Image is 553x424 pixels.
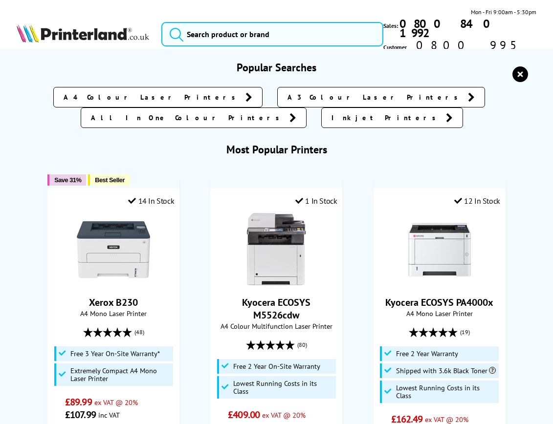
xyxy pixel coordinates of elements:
[53,87,263,107] a: A4 Colour Laser Printers
[88,174,130,186] button: Best Seller
[94,398,138,407] span: ex VAT @ 20%
[70,367,171,382] span: Extremely Compact A4 Mono Laser Printer
[415,41,536,59] span: 0800 995 1992
[332,113,441,123] span: Inkjet Printers
[396,367,496,375] span: Shipped with 3.6k Black Toner
[91,113,285,123] span: All In One Colour Printers
[65,396,92,408] span: £89.99
[228,408,260,421] span: £409.00
[240,213,313,286] img: Kyocera ECOSYS M5526cdw
[454,196,500,206] div: 12 In Stock
[403,278,476,288] a: Kyocera ECOSYS PA4000x
[53,309,174,318] span: A4 Mono Laser Printer
[398,19,536,38] a: 0800 840 1992
[161,22,383,46] input: Search product or brand
[385,296,493,309] a: Kyocera ECOSYS PA4000x
[379,309,500,318] span: A4 Mono Laser Printer
[17,143,536,156] h3: Most Popular Printers
[65,408,96,421] span: £107.99
[240,278,313,288] a: Kyocera ECOSYS M5526cdw
[128,196,174,206] div: 14 In Stock
[77,278,150,288] a: Xerox B230
[383,41,536,61] span: Customer Service:
[64,92,241,102] span: A4 Colour Laser Printers
[98,410,120,420] span: inc VAT
[425,415,468,424] span: ex VAT @ 20%
[396,350,458,358] span: Free 2 Year Warranty
[233,362,320,370] span: Free 2 Year On-Site Warranty
[54,176,81,184] span: Save 31%
[295,196,337,206] div: 1 In Stock
[89,296,138,309] a: Xerox B230
[399,16,497,41] b: 0800 840 1992
[460,323,470,341] span: (19)
[277,87,485,107] a: A3 Colour Laser Printers
[233,380,333,395] span: Lowest Running Costs in its Class
[17,61,536,74] h3: Popular Searches
[70,350,160,358] span: Free 3 Year On-Site Warranty*
[471,7,536,17] span: Mon - Fri 9:00am - 5:30pm
[17,24,149,44] a: Printerland Logo
[81,107,307,128] a: All In One Colour Printers
[321,107,463,128] a: Inkjet Printers
[77,213,150,286] img: Xerox B230
[95,176,125,184] span: Best Seller
[262,410,306,420] span: ex VAT @ 20%
[288,92,463,102] span: A3 Colour Laser Printers
[396,384,496,400] span: Lowest Running Costs in its Class
[242,296,310,321] a: Kyocera ECOSYS M5526cdw
[17,24,149,42] img: Printerland Logo
[134,323,144,341] span: (48)
[403,213,476,286] img: Kyocera ECOSYS PA4000x
[383,21,398,30] span: Sales:
[297,336,307,354] span: (80)
[47,174,86,186] button: Save 31%
[216,321,337,331] span: A4 Colour Multifunction Laser Printer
